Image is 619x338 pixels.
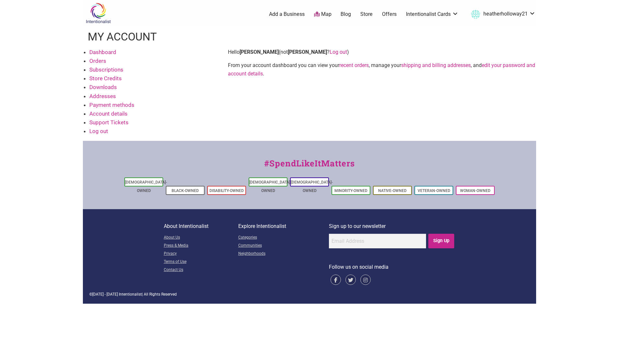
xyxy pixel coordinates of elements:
a: Native-Owned [378,188,407,193]
a: Map [314,11,332,18]
a: Press & Media [164,242,238,250]
p: Hello (not ? ) [228,48,536,56]
a: Intentionalist Cards [406,11,458,18]
a: Subscriptions [89,66,123,73]
span: [DATE] - [DATE] [92,292,118,297]
p: About Intentionalist [164,222,238,231]
a: Neighborhoods [238,250,329,258]
a: About Us [164,234,238,242]
a: heatherholloway21 [468,8,535,20]
nav: Account pages [83,48,219,141]
input: Email Address [329,234,426,248]
p: From your account dashboard you can view your , manage your , and . [228,61,536,78]
a: shipping and billing addresses [401,62,471,68]
a: Contact Us [164,266,238,274]
a: Privacy [164,250,238,258]
a: Log out [330,49,347,55]
span: Intentionalist [119,292,142,297]
a: Veteran-Owned [418,188,450,193]
p: Explore Intentionalist [238,222,329,231]
a: Store Credits [89,75,122,82]
a: Dashboard [89,49,116,55]
a: [DEMOGRAPHIC_DATA]-Owned [249,180,291,193]
a: Support Tickets [89,119,129,126]
img: Intentionalist [83,3,114,24]
strong: [PERSON_NAME] [288,49,327,55]
a: Disability-Owned [209,188,244,193]
strong: [PERSON_NAME] [240,49,279,55]
p: Sign up to our newsletter [329,222,456,231]
a: Blog [341,11,351,18]
a: Store [360,11,373,18]
a: Account details [89,110,128,117]
a: Minority-Owned [334,188,367,193]
a: Communities [238,242,329,250]
a: Offers [382,11,397,18]
a: Payment methods [89,102,134,108]
a: Orders [89,58,106,64]
a: [DEMOGRAPHIC_DATA]-Owned [291,180,333,193]
p: Follow us on social media [329,263,456,271]
a: Addresses [89,93,116,99]
div: #SpendLikeItMatters [83,157,536,176]
a: [DEMOGRAPHIC_DATA]-Owned [125,180,167,193]
a: Downloads [89,84,117,90]
a: recent orders [339,62,369,68]
a: Categories [238,234,329,242]
a: Woman-Owned [460,188,490,193]
div: © | All Rights Reserved [89,291,530,297]
a: Black-Owned [172,188,199,193]
a: Log out [89,128,108,134]
a: Add a Business [269,11,305,18]
h1: My account [88,29,157,45]
input: Sign Up [428,234,455,248]
a: Terms of Use [164,258,238,266]
a: edit your password and account details [228,62,535,77]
